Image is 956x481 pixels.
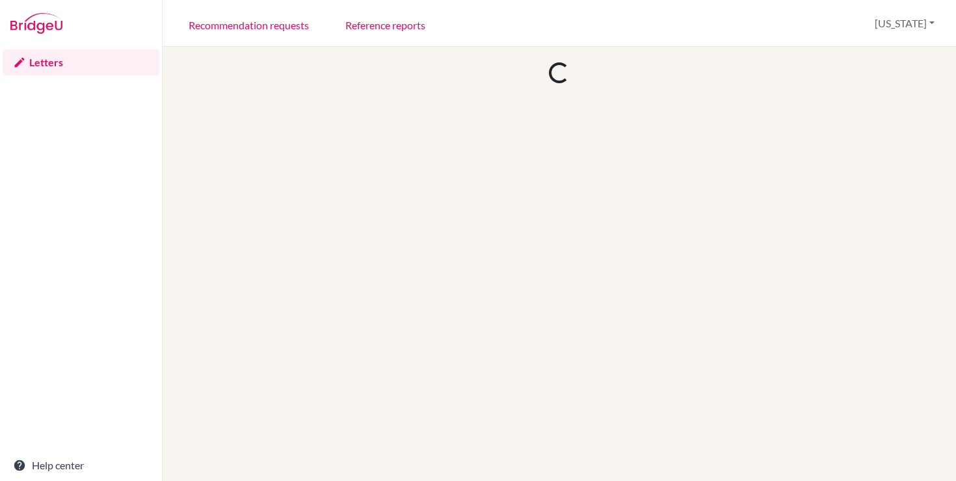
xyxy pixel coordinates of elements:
[3,49,159,75] a: Letters
[10,13,62,34] img: Bridge-U
[548,62,570,84] div: Loading...
[869,11,940,36] button: [US_STATE]
[3,452,159,478] a: Help center
[335,2,436,47] a: Reference reports
[178,2,319,47] a: Recommendation requests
